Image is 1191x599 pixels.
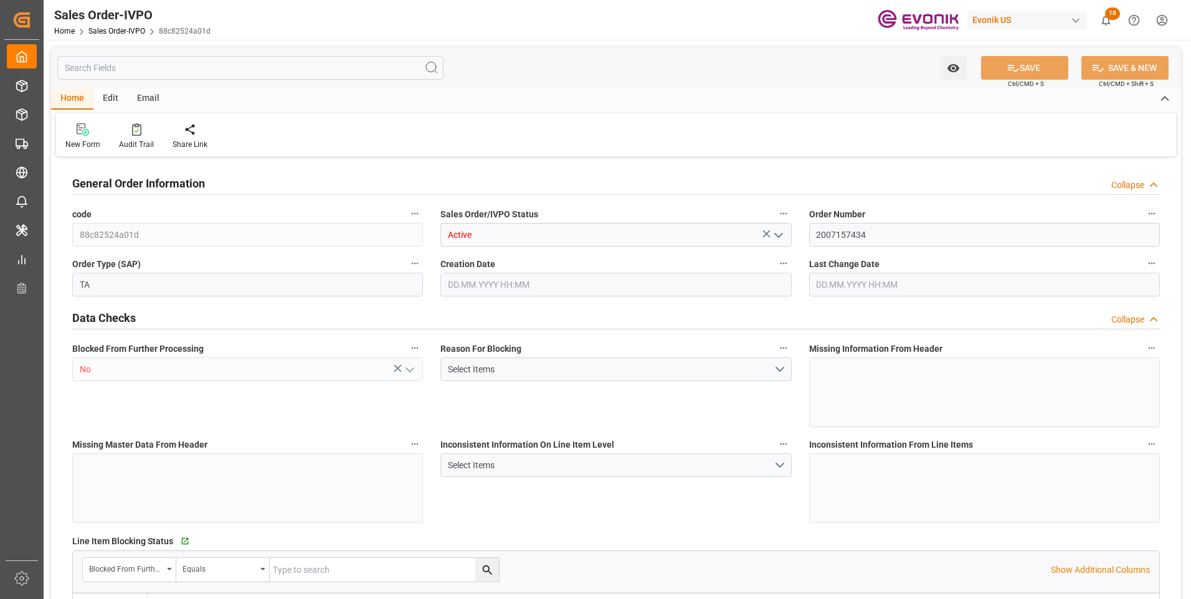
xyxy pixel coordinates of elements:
[54,27,75,35] a: Home
[1092,6,1120,34] button: show 18 new notifications
[776,205,792,222] button: Sales Order/IVPO Status
[448,459,774,472] div: Select Items
[407,340,423,356] button: Blocked From Further Processing
[776,340,792,356] button: Reason For Blocking
[981,56,1068,80] button: SAVE
[1105,7,1120,20] span: 18
[128,88,169,110] div: Email
[967,11,1087,29] div: Evonik US
[407,436,423,452] button: Missing Master Data From Header
[1099,79,1154,88] span: Ctrl/CMD + Shift + S
[270,558,499,582] input: Type to search
[878,9,959,31] img: Evonik-brand-mark-Deep-Purple-RGB.jpeg_1700498283.jpeg
[72,535,173,548] span: Line Item Blocking Status
[440,453,791,477] button: open menu
[440,208,538,221] span: Sales Order/IVPO Status
[440,438,614,451] span: Inconsistent Information On Line Item Level
[1111,313,1144,326] div: Collapse
[440,342,521,356] span: Reason For Blocking
[57,56,444,80] input: Search Fields
[173,139,207,150] div: Share Link
[440,273,791,296] input: DD.MM.YYYY HH:MM
[776,255,792,271] button: Creation Date
[440,357,791,381] button: open menu
[89,560,163,575] div: Blocked From Further Processing
[809,438,973,451] span: Inconsistent Information From Line Items
[72,208,92,221] span: code
[941,56,966,80] button: open menu
[1008,79,1044,88] span: Ctrl/CMD + S
[1144,205,1160,222] button: Order Number
[72,309,136,326] h2: Data Checks
[1144,340,1160,356] button: Missing Information From Header
[119,139,154,150] div: Audit Trail
[83,558,176,582] button: open menu
[72,175,205,192] h2: General Order Information
[768,225,787,245] button: open menu
[54,6,211,24] div: Sales Order-IVPO
[88,27,145,35] a: Sales Order-IVPO
[1081,56,1169,80] button: SAVE & NEW
[72,258,141,271] span: Order Type (SAP)
[1144,255,1160,271] button: Last Change Date
[1120,6,1148,34] button: Help Center
[72,342,204,356] span: Blocked From Further Processing
[1051,564,1150,577] p: Show Additional Columns
[776,436,792,452] button: Inconsistent Information On Line Item Level
[183,560,256,575] div: Equals
[176,558,270,582] button: open menu
[809,273,1160,296] input: DD.MM.YYYY HH:MM
[440,258,495,271] span: Creation Date
[809,342,942,356] span: Missing Information From Header
[407,255,423,271] button: Order Type (SAP)
[967,8,1092,32] button: Evonik US
[72,438,207,451] span: Missing Master Data From Header
[475,558,499,582] button: search button
[400,360,419,379] button: open menu
[448,363,774,376] div: Select Items
[1144,436,1160,452] button: Inconsistent Information From Line Items
[93,88,128,110] div: Edit
[65,139,100,150] div: New Form
[809,208,865,221] span: Order Number
[51,88,93,110] div: Home
[407,205,423,222] button: code
[1111,179,1144,192] div: Collapse
[809,258,880,271] span: Last Change Date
